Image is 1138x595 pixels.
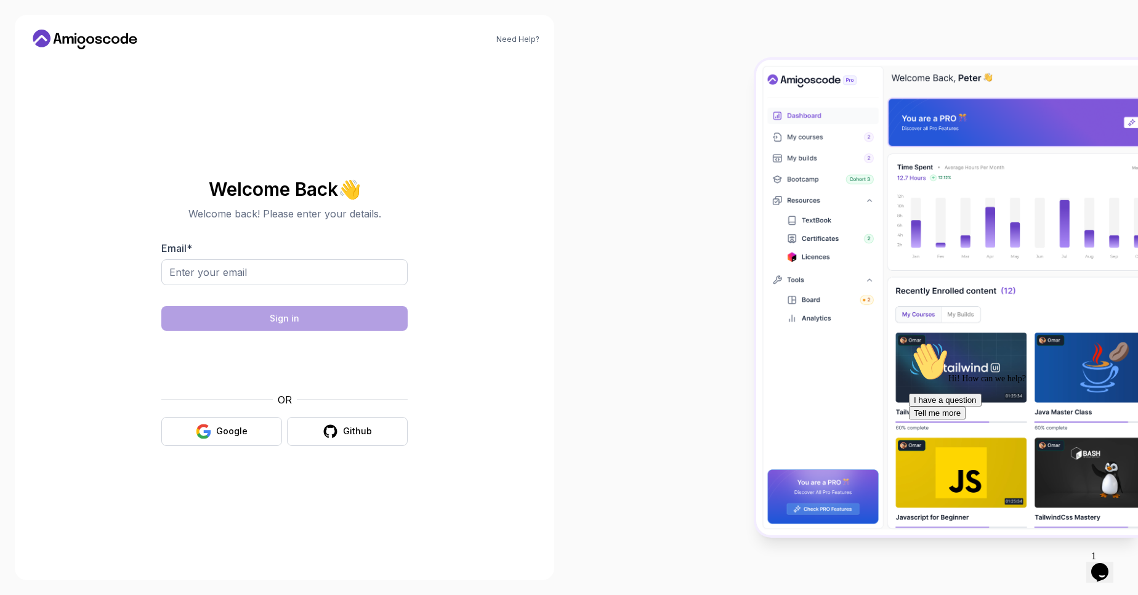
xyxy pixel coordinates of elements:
[5,5,227,83] div: 👋Hi! How can we help?I have a questionTell me more
[287,417,408,446] button: Github
[161,179,408,199] h2: Welcome Back
[161,242,192,254] label: Email *
[30,30,140,49] a: Home link
[161,206,408,221] p: Welcome back! Please enter your details.
[496,34,539,44] a: Need Help?
[5,37,122,46] span: Hi! How can we help?
[904,337,1126,540] iframe: chat widget
[5,57,78,70] button: I have a question
[161,306,408,331] button: Sign in
[5,5,44,44] img: :wave:
[216,425,248,437] div: Google
[161,417,282,446] button: Google
[337,179,360,198] span: 👋
[5,70,62,83] button: Tell me more
[1086,546,1126,583] iframe: chat widget
[192,338,377,385] iframe: Widget containing checkbox for hCaptcha security challenge
[270,312,299,325] div: Sign in
[756,60,1138,536] img: Amigoscode Dashboard
[343,425,372,437] div: Github
[278,392,292,407] p: OR
[161,259,408,285] input: Enter your email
